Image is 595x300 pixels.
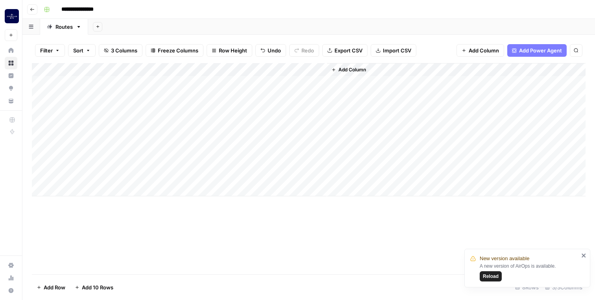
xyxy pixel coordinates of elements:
[328,65,369,75] button: Add Column
[207,44,252,57] button: Row Height
[480,263,579,281] div: A new version of AirOps is available.
[268,47,281,54] span: Undo
[55,23,73,31] div: Routes
[338,66,366,73] span: Add Column
[82,283,113,291] span: Add 10 Rows
[542,281,586,294] div: 3/3 Columns
[483,273,499,280] span: Reload
[32,281,70,294] button: Add Row
[480,271,502,281] button: Reload
[289,44,319,57] button: Redo
[322,44,368,57] button: Export CSV
[5,6,17,26] button: Workspace: Magellan Jets
[581,252,587,259] button: close
[5,272,17,284] a: Usage
[158,47,198,54] span: Freeze Columns
[512,281,542,294] div: 8 Rows
[40,47,53,54] span: Filter
[146,44,203,57] button: Freeze Columns
[70,281,118,294] button: Add 10 Rows
[480,255,529,263] span: New version available
[5,44,17,57] a: Home
[5,95,17,107] a: Your Data
[334,47,362,54] span: Export CSV
[99,44,142,57] button: 3 Columns
[44,283,65,291] span: Add Row
[5,57,17,69] a: Browse
[219,47,247,54] span: Row Height
[255,44,286,57] button: Undo
[456,44,504,57] button: Add Column
[35,44,65,57] button: Filter
[68,44,96,57] button: Sort
[5,9,19,23] img: Magellan Jets Logo
[507,44,567,57] button: Add Power Agent
[5,69,17,82] a: Insights
[5,259,17,272] a: Settings
[383,47,411,54] span: Import CSV
[111,47,137,54] span: 3 Columns
[301,47,314,54] span: Redo
[5,82,17,95] a: Opportunities
[40,19,88,35] a: Routes
[519,47,562,54] span: Add Power Agent
[73,47,83,54] span: Sort
[469,47,499,54] span: Add Column
[371,44,416,57] button: Import CSV
[5,284,17,297] button: Help + Support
